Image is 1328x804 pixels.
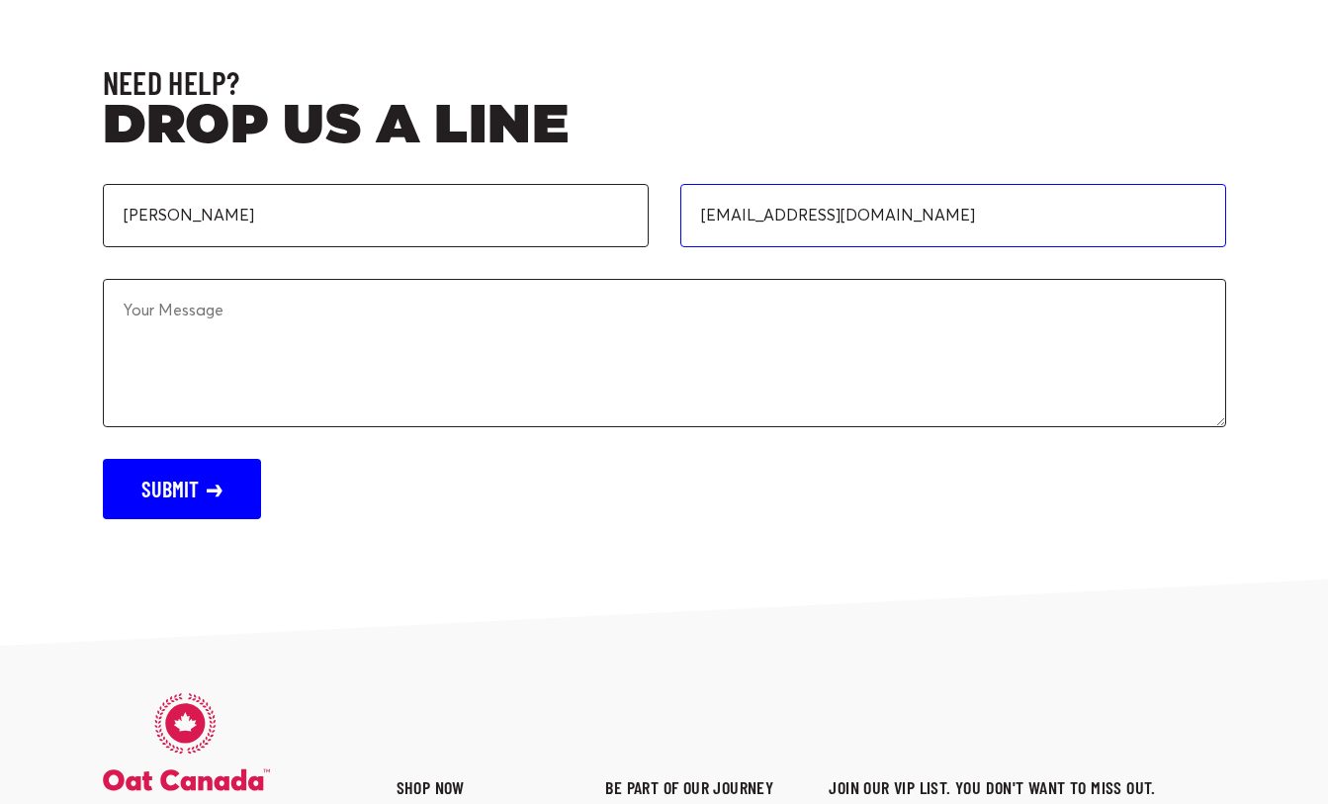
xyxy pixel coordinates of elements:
[680,184,1226,247] input: Your Email
[103,104,1226,152] h2: Drop us a line
[103,459,261,520] button: Submit
[397,775,551,799] h3: SHOP NOW
[829,775,1225,799] h3: Join our vip list. You don't want to miss out.
[605,775,773,799] h3: Be part of our journey
[103,61,1226,104] h3: Need Help?
[103,184,649,247] input: Your Name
